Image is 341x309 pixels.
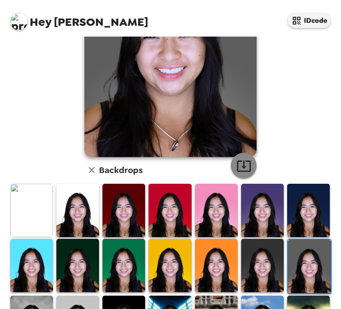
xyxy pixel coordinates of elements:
span: [PERSON_NAME] [10,9,148,28]
h6: Backdrops [99,163,143,177]
button: IDcode [288,13,331,28]
img: Original [10,184,53,237]
img: profile pic [10,13,28,30]
span: Hey [30,14,51,30]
